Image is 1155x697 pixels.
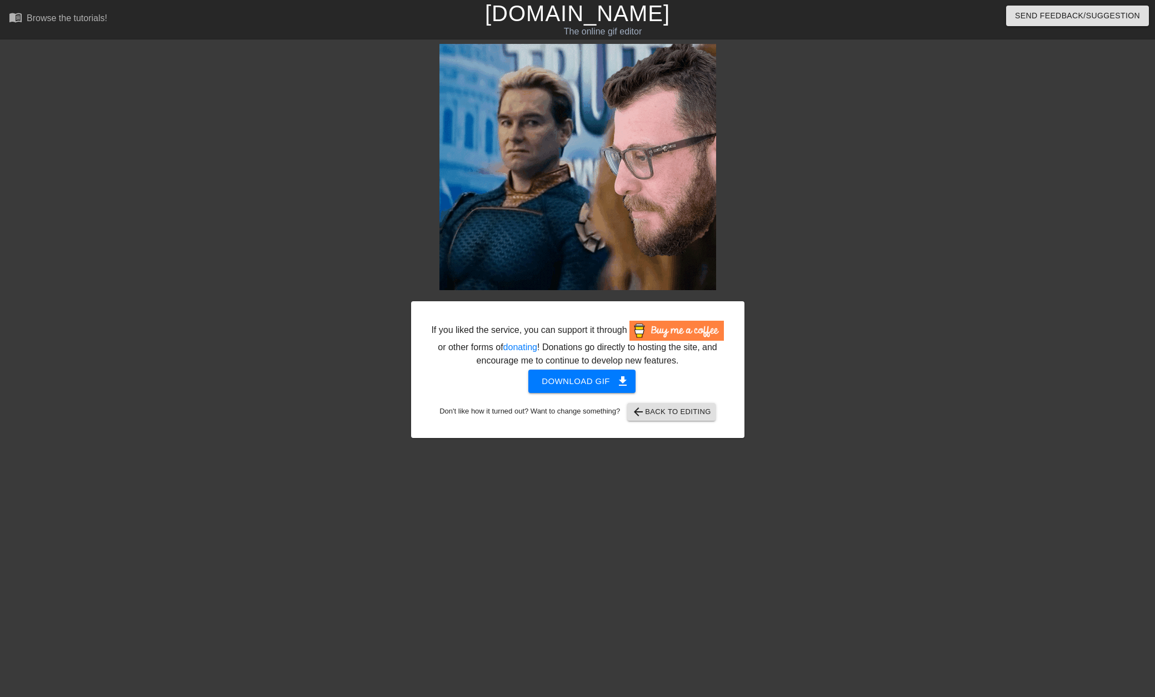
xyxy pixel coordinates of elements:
[1006,6,1149,26] button: Send Feedback/Suggestion
[627,403,716,421] button: Back to Editing
[428,403,727,421] div: Don't like how it turned out? Want to change something?
[1015,9,1140,23] span: Send Feedback/Suggestion
[485,1,670,26] a: [DOMAIN_NAME]
[629,321,724,341] img: Buy Me A Coffee
[616,375,629,388] span: get_app
[519,376,636,385] a: Download gif
[632,405,645,419] span: arrow_back
[431,321,725,367] div: If you liked the service, you can support it through or other forms of ! Donations go directly to...
[632,405,711,419] span: Back to Editing
[528,370,636,393] button: Download gif
[9,11,107,28] a: Browse the tutorials!
[503,342,537,352] a: donating
[27,13,107,23] div: Browse the tutorials!
[542,374,622,389] span: Download gif
[391,25,815,38] div: The online gif editor
[9,11,22,24] span: menu_book
[439,44,716,290] img: HmnspfAu.gif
